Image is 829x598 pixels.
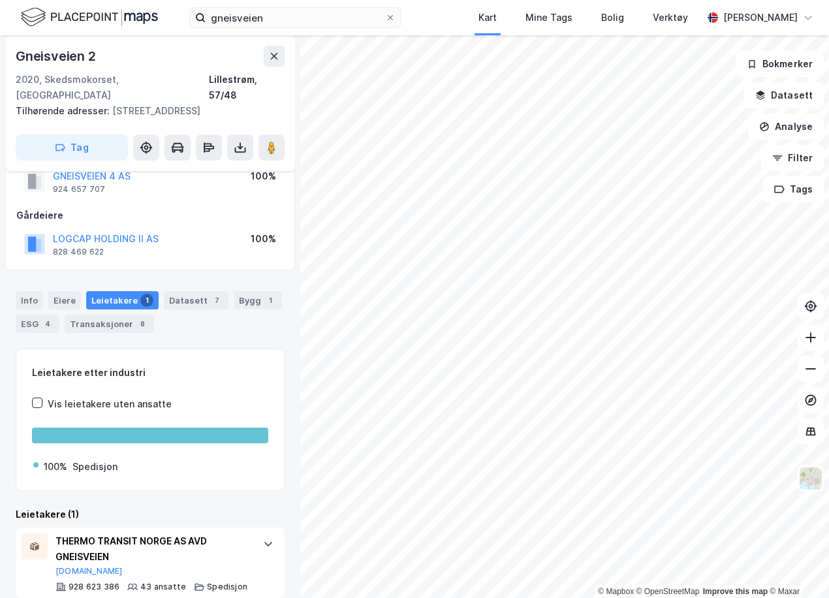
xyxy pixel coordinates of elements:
div: Verktøy [653,10,688,25]
div: ESG [16,315,59,333]
button: Bokmerker [736,51,824,77]
button: Analyse [748,114,824,140]
div: Datasett [164,291,228,309]
iframe: Chat Widget [764,535,829,598]
button: Datasett [744,82,824,108]
a: Improve this map [703,587,768,596]
div: 928 623 386 [69,582,119,592]
div: 100% [251,168,276,184]
div: 43 ansatte [140,582,186,592]
img: logo.f888ab2527a4732fd821a326f86c7f29.svg [21,6,158,29]
div: Vis leietakere uten ansatte [48,396,172,412]
div: Spedisjon [72,459,117,475]
div: Eiere [48,291,81,309]
div: Kontrollprogram for chat [764,535,829,598]
div: [PERSON_NAME] [723,10,798,25]
div: Leietakere etter industri [32,365,268,381]
div: Leietakere [86,291,159,309]
span: Tilhørende adresser: [16,105,112,116]
div: Gneisveien 2 [16,46,99,67]
div: Bolig [601,10,624,25]
div: THERMO TRANSIT NORGE AS AVD GNEISVEIEN [55,533,250,565]
div: 4 [41,317,54,330]
button: [DOMAIN_NAME] [55,566,123,576]
div: Mine Tags [525,10,572,25]
img: Z [798,466,823,491]
div: 100% [44,459,67,475]
div: [STREET_ADDRESS] [16,103,274,119]
a: OpenStreetMap [636,587,700,596]
a: Mapbox [598,587,634,596]
div: 7 [210,294,223,307]
button: Tag [16,134,128,161]
div: 100% [251,231,276,247]
div: 1 [140,294,153,307]
div: Bygg [234,291,282,309]
button: Filter [761,145,824,171]
div: 2020, Skedsmokorset, [GEOGRAPHIC_DATA] [16,72,209,103]
div: Gårdeiere [16,208,284,223]
div: 924 657 707 [53,184,105,195]
div: Lillestrøm, 57/48 [209,72,285,103]
div: 1 [264,294,277,307]
div: Info [16,291,43,309]
div: Leietakere (1) [16,507,285,522]
div: 828 469 622 [53,247,104,257]
div: Transaksjoner [65,315,154,333]
div: 8 [136,317,149,330]
button: Tags [763,176,824,202]
div: Kart [478,10,497,25]
input: Søk på adresse, matrikkel, gårdeiere, leietakere eller personer [206,8,385,27]
div: Spedisjon [207,582,247,592]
